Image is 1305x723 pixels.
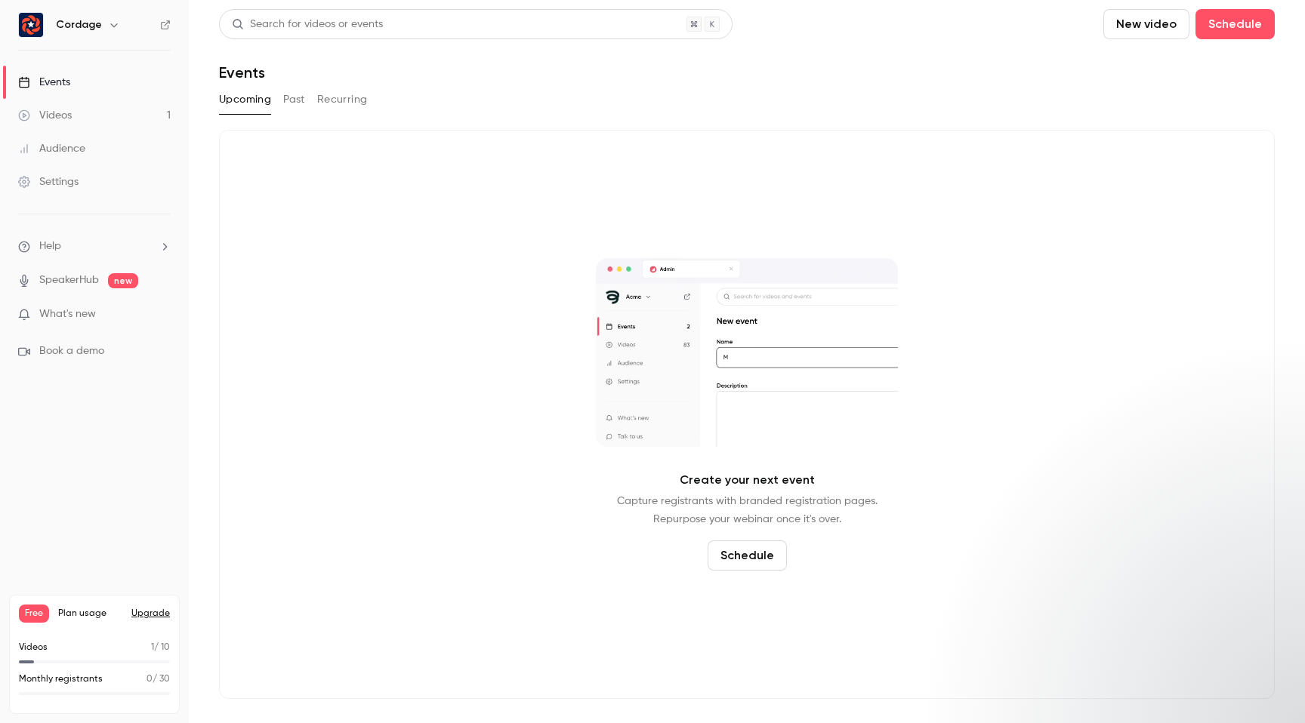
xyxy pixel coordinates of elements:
[151,643,154,652] span: 1
[19,605,49,623] span: Free
[39,306,96,322] span: What's new
[708,540,787,571] button: Schedule
[39,238,61,254] span: Help
[617,492,878,528] p: Capture registrants with branded registration pages. Repurpose your webinar once it's over.
[232,17,383,32] div: Search for videos or events
[19,641,48,654] p: Videos
[151,641,170,654] p: / 10
[147,675,153,684] span: 0
[1103,9,1189,39] button: New video
[19,672,103,686] p: Monthly registrants
[219,63,265,82] h1: Events
[39,272,99,288] a: SpeakerHub
[283,88,305,112] button: Past
[19,13,43,37] img: Cordage
[219,88,271,112] button: Upcoming
[18,108,72,123] div: Videos
[18,174,79,189] div: Settings
[131,608,170,620] button: Upgrade
[317,88,368,112] button: Recurring
[39,343,104,359] span: Book a demo
[18,141,85,156] div: Audience
[147,672,170,686] p: / 30
[56,17,102,32] h6: Cordage
[108,273,138,288] span: new
[18,238,171,254] li: help-dropdown-opener
[680,471,815,489] p: Create your next event
[58,608,122,620] span: Plan usage
[18,75,70,90] div: Events
[1195,9,1275,39] button: Schedule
